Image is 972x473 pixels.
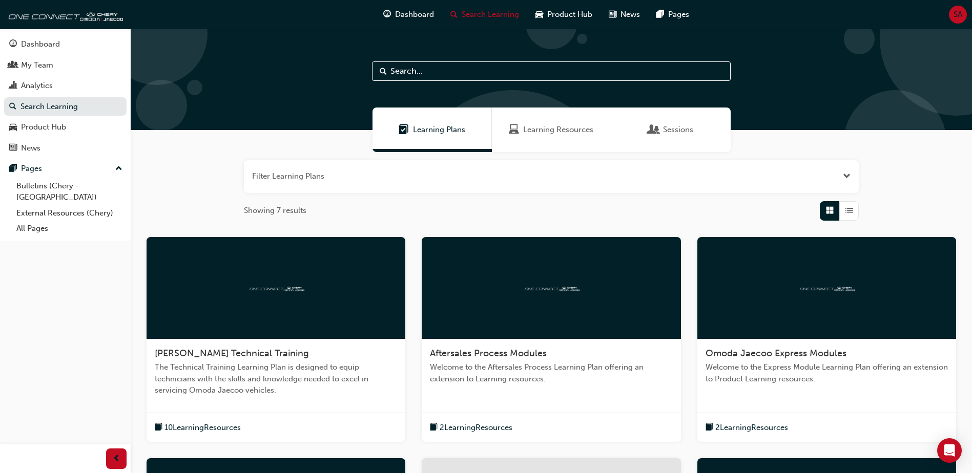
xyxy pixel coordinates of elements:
[4,118,127,137] a: Product Hub
[4,97,127,116] a: Search Learning
[4,33,127,159] button: DashboardMy TeamAnalyticsSearch LearningProduct HubNews
[164,422,241,434] span: 10 Learning Resources
[372,61,731,81] input: Search...
[9,102,16,112] span: search-icon
[663,124,693,136] span: Sessions
[492,107,611,152] a: Learning ResourcesLearning Resources
[373,107,492,152] a: Learning PlansLearning Plans
[9,81,17,91] span: chart-icon
[375,4,442,25] a: guage-iconDashboard
[9,123,17,132] span: car-icon
[668,9,689,20] span: Pages
[697,237,956,442] a: oneconnectOmoda Jaecoo Express ModulesWelcome to the Express Module Learning Plan offering an ext...
[21,163,42,175] div: Pages
[648,4,697,25] a: pages-iconPages
[621,9,640,20] span: News
[949,6,967,24] button: SA
[547,9,592,20] span: Product Hub
[523,283,580,292] img: oneconnect
[115,162,122,176] span: up-icon
[4,159,127,178] button: Pages
[9,40,17,49] span: guage-icon
[826,205,834,217] span: Grid
[244,205,306,217] span: Showing 7 results
[155,348,309,359] span: [PERSON_NAME] Technical Training
[509,124,519,136] span: Learning Resources
[601,4,648,25] a: news-iconNews
[430,361,672,384] span: Welcome to the Aftersales Process Learning Plan offering an extension to Learning resources.
[4,139,127,158] a: News
[656,8,664,21] span: pages-icon
[4,35,127,54] a: Dashboard
[21,59,53,71] div: My Team
[5,4,123,25] img: oneconnect
[155,361,397,396] span: The Technical Training Learning Plan is designed to equip technicians with the skills and knowled...
[430,421,512,434] button: book-icon2LearningResources
[706,361,948,384] span: Welcome to the Express Module Learning Plan offering an extension to Product Learning resources.
[113,453,120,465] span: prev-icon
[706,421,713,434] span: book-icon
[535,8,543,21] span: car-icon
[843,170,851,182] button: Open the filter
[954,9,962,20] span: SA
[706,348,846,359] span: Omoda Jaecoo Express Modules
[609,8,616,21] span: news-icon
[399,124,409,136] span: Learning Plans
[706,421,788,434] button: book-icon2LearningResources
[845,205,853,217] span: List
[442,4,527,25] a: search-iconSearch Learning
[155,421,162,434] span: book-icon
[527,4,601,25] a: car-iconProduct Hub
[12,205,127,221] a: External Resources (Chery)
[21,121,66,133] div: Product Hub
[4,76,127,95] a: Analytics
[715,422,788,434] span: 2 Learning Resources
[12,221,127,236] a: All Pages
[12,178,127,205] a: Bulletins (Chery - [GEOGRAPHIC_DATA])
[523,124,593,136] span: Learning Resources
[649,124,659,136] span: Sessions
[413,124,465,136] span: Learning Plans
[440,422,512,434] span: 2 Learning Resources
[430,421,438,434] span: book-icon
[383,8,391,21] span: guage-icon
[21,80,53,92] div: Analytics
[155,421,241,434] button: book-icon10LearningResources
[462,9,519,20] span: Search Learning
[4,56,127,75] a: My Team
[9,164,17,174] span: pages-icon
[9,144,17,153] span: news-icon
[21,142,40,154] div: News
[798,283,855,292] img: oneconnect
[611,107,731,152] a: SessionsSessions
[430,348,547,359] span: Aftersales Process Modules
[9,61,17,70] span: people-icon
[422,237,680,442] a: oneconnectAftersales Process ModulesWelcome to the Aftersales Process Learning Plan offering an e...
[147,237,405,442] a: oneconnect[PERSON_NAME] Technical TrainingThe Technical Training Learning Plan is designed to equ...
[450,8,458,21] span: search-icon
[21,38,60,50] div: Dashboard
[937,438,962,463] div: Open Intercom Messenger
[395,9,434,20] span: Dashboard
[248,283,304,292] img: oneconnect
[380,66,387,77] span: Search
